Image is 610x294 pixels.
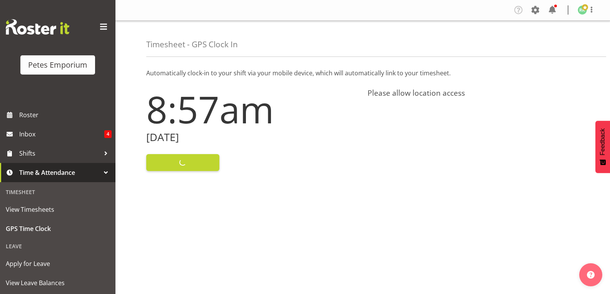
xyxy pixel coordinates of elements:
div: Leave [2,238,114,254]
span: Feedback [599,128,606,155]
div: Timesheet [2,184,114,200]
span: Shifts [19,148,100,159]
img: ruth-robertson-taylor722.jpg [578,5,587,15]
h4: Timesheet - GPS Clock In [146,40,238,49]
a: View Leave Balances [2,273,114,292]
img: help-xxl-2.png [587,271,595,279]
h2: [DATE] [146,131,358,143]
a: Apply for Leave [2,254,114,273]
img: Rosterit website logo [6,19,69,35]
span: 4 [104,130,112,138]
span: Inbox [19,128,104,140]
button: Feedback - Show survey [595,121,610,173]
h1: 8:57am [146,88,358,130]
div: Petes Emporium [28,59,87,71]
span: Time & Attendance [19,167,100,178]
p: Automatically clock-in to your shift via your mobile device, which will automatically link to you... [146,68,579,78]
span: View Leave Balances [6,277,110,289]
span: View Timesheets [6,204,110,215]
span: Roster [19,109,112,121]
a: GPS Time Clock [2,219,114,238]
a: View Timesheets [2,200,114,219]
span: GPS Time Clock [6,223,110,234]
span: Apply for Leave [6,258,110,269]
h4: Please allow location access [368,88,580,98]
